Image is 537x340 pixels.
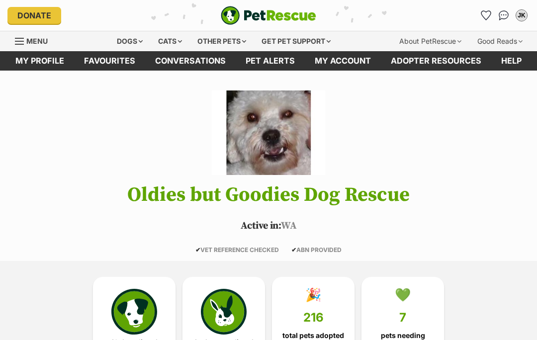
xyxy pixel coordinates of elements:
[212,90,325,175] img: Oldies but Goodies Dog Rescue
[255,31,338,51] div: Get pet support
[236,51,305,71] a: Pet alerts
[392,31,468,51] div: About PetRescue
[195,246,279,254] span: VET REFERENCE CHECKED
[190,31,253,51] div: Other pets
[470,31,530,51] div: Good Reads
[7,7,61,24] a: Donate
[499,10,509,20] img: chat-41dd97257d64d25036548639549fe6c8038ab92f7586957e7f3b1b290dea8141.svg
[478,7,494,23] a: Favourites
[221,6,316,25] a: PetRescue
[381,51,491,71] a: Adopter resources
[195,246,200,254] icon: ✔
[5,51,74,71] a: My profile
[145,51,236,71] a: conversations
[201,289,247,335] img: bunny-icon-b786713a4a21a2fe6d13e954f4cb29d131f1b31f8a74b52ca2c6d2999bc34bbe.svg
[26,37,48,45] span: Menu
[517,10,527,20] div: JK
[221,6,316,25] img: logo-e224e6f780fb5917bec1dbf3a21bbac754714ae5b6737aabdf751b685950b380.svg
[491,51,532,71] a: Help
[241,220,281,232] span: Active in:
[514,7,530,23] button: My account
[478,7,530,23] ul: Account quick links
[395,287,411,302] div: 💚
[110,31,150,51] div: Dogs
[291,246,342,254] span: ABN PROVIDED
[496,7,512,23] a: Conversations
[305,287,321,302] div: 🎉
[303,311,324,325] span: 216
[111,289,157,335] img: petrescue-icon-eee76f85a60ef55c4a1927667547b313a7c0e82042636edf73dce9c88f694885.svg
[74,51,145,71] a: Favourites
[399,311,406,325] span: 7
[305,51,381,71] a: My account
[15,31,55,49] a: Menu
[151,31,189,51] div: Cats
[291,246,296,254] icon: ✔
